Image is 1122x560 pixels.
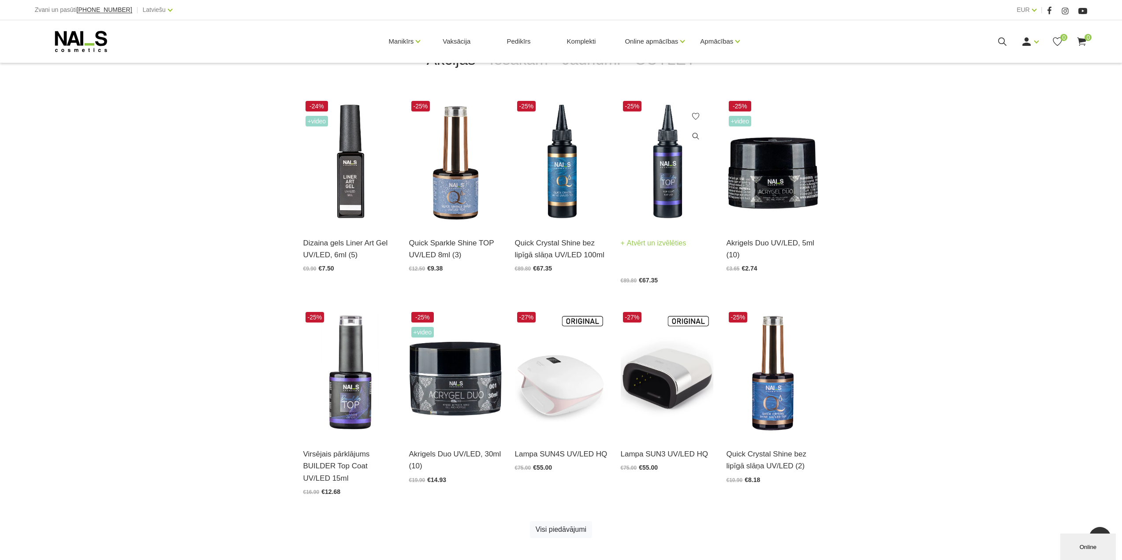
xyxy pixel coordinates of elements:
img: Kas ir AKRIGELS “DUO GEL” un kādas problēmas tas risina?• Tas apvieno ērti modelējamā akrigela un... [727,99,819,226]
span: -25% [517,101,536,111]
a: Visi piedāvājumi [530,521,592,538]
span: -24% [306,101,328,111]
a: Akrigels Duo UV/LED, 5ml (10) [727,237,819,261]
span: -25% [729,101,752,111]
span: [PHONE_NUMBER] [77,6,132,13]
a: Komplekti [560,20,603,63]
span: €12.68 [321,488,340,495]
a: Quick Crystal Shine bez lipīgā slāņa UV/LED 100ml [515,237,608,261]
span: | [1041,4,1043,15]
span: -25% [411,101,430,111]
span: €89.80 [515,266,531,272]
span: -27% [623,312,642,323]
span: €75.00 [515,465,531,471]
img: Kas ir AKRIGELS “DUO GEL” un kādas problēmas tas risina?• Tas apvieno ērti modelējamā akrigela un... [409,310,502,437]
a: Quick Sparkle Shine TOP UV/LED 8ml (3) [409,237,502,261]
a: Virsējais pārklājums BUILDER Top Coat UV/LED 15ml [303,448,396,484]
span: €10.90 [727,477,743,483]
span: €8.18 [745,476,760,483]
span: 0 [1060,34,1067,41]
img: Virsējais pārklājums bez lipīgā slāņa ar mirdzuma efektu.Pieejami 3 veidi:* Starlight - ar smalkā... [409,99,502,226]
span: €75.00 [621,465,637,471]
span: €67.35 [533,265,552,272]
span: €2.74 [742,265,757,272]
iframe: chat widget [1060,532,1118,560]
span: €16.90 [303,489,320,495]
span: €67.35 [639,277,658,284]
span: €19.90 [409,477,425,483]
a: 0 [1076,36,1087,47]
a: Vaksācija [436,20,477,63]
span: €55.00 [533,464,552,471]
a: Atvērt un izvēlēties [621,237,686,249]
a: Quick Crystal Shine bez lipīgā slāņa UV/LED (2) [727,448,819,472]
div: Zvani un pasūti [35,4,132,15]
span: -25% [623,101,642,111]
a: Dizaina gels Liner Art Gel UV/LED, 6ml (5) [303,237,396,261]
a: Lampa SUN4S UV/LED HQ [515,448,608,460]
img: Virsējais pārklājums bez lipīgā slāņa un UV zilā pārklājuma. Nodrošina izcilu spīdumu manikīram l... [515,99,608,226]
img: Builder Top virsējais pārklājums bez lipīgā slāņa gellakas/gela pārklājuma izlīdzināšanai un nost... [303,310,396,437]
span: +Video [411,327,434,337]
span: €3.65 [727,266,740,272]
span: | [137,4,138,15]
img: Tips:UV LAMPAZīmola nosaukums:SUNUVModeļa numurs: SUNUV4Profesionālā UV/Led lampa.Garantija: 1 ga... [515,310,608,437]
span: €9.38 [427,265,443,272]
span: +Video [729,116,752,126]
span: -25% [729,312,748,323]
span: -25% [306,312,324,323]
span: €12.50 [409,266,425,272]
span: €14.93 [427,476,446,483]
span: €89.80 [621,278,637,284]
a: Online apmācības [625,24,678,59]
span: -27% [517,312,536,323]
a: Akrigels Duo UV/LED, 30ml (10) [409,448,502,472]
a: Latviešu [143,4,166,15]
span: +Video [306,116,328,126]
img: Builder Top virsējais pārklājums bez lipīgā slāņa gēllakas/gēla pārklājuma izlīdzināšanai un nost... [621,99,713,226]
a: EUR [1017,4,1030,15]
span: €55.00 [639,464,658,471]
img: Liner Art Gel - UV/LED dizaina gels smalku, vienmērīgu, pigmentētu līniju zīmēšanai.Lielisks palī... [303,99,396,226]
span: €7.50 [319,265,334,272]
a: Manikīrs [389,24,414,59]
a: Lampa SUN3 UV/LED HQ [621,448,713,460]
a: [PHONE_NUMBER] [77,7,132,13]
span: €9.90 [303,266,317,272]
img: Virsējais pārklājums bez lipīgā slāņa un UV zilā pārklājuma. Nodrošina izcilu spīdumu manikīram l... [727,310,819,437]
a: Apmācības [700,24,733,59]
span: -25% [411,312,434,323]
span: 0 [1085,34,1092,41]
a: Pedikīrs [499,20,537,63]
a: 0 [1052,36,1063,47]
img: Modelis: SUNUV 3Jauda: 48WViļņu garums: 365+405nmKalpošanas ilgums: 50000 HRSPogas vadība:10s/30s... [621,310,713,437]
